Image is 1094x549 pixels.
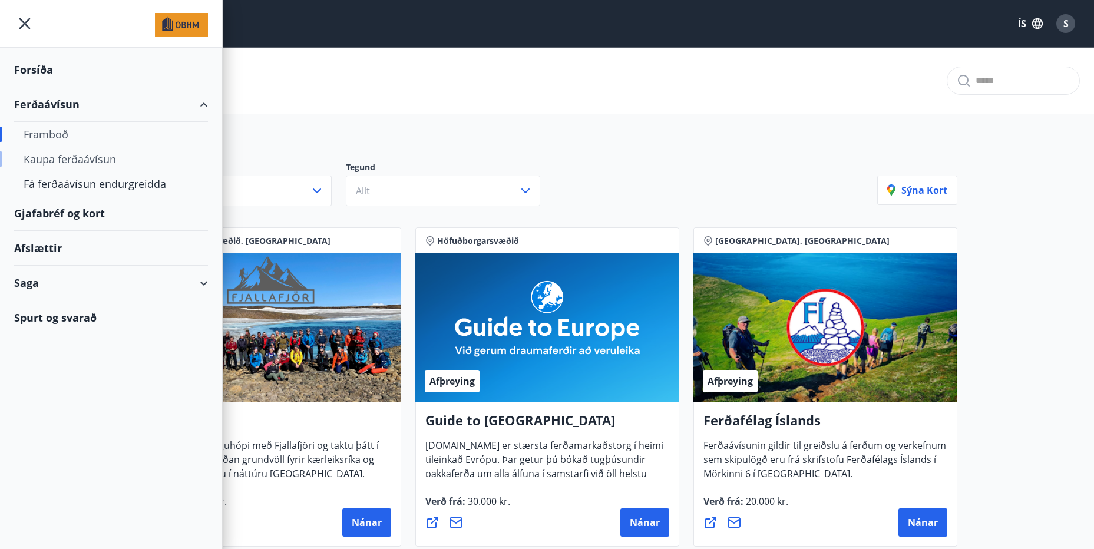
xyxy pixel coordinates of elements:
button: Allt [137,176,332,206]
p: Sýna kort [887,184,947,197]
button: Nánar [898,508,947,537]
p: Tegund [346,161,554,176]
h4: Fjallafjör [147,411,391,438]
div: Afslættir [14,231,208,266]
button: Nánar [620,508,669,537]
h4: Ferðafélag Íslands [703,411,947,438]
div: Framboð [24,122,199,147]
span: Verð frá : [703,495,788,517]
span: S [1063,17,1069,30]
button: S [1052,9,1080,38]
span: Nánar [630,516,660,529]
span: 30.000 kr. [465,495,510,508]
span: Höfuðborgarsvæðið [437,235,519,247]
span: Vertu með í gönguhópi með Fjallafjöri og taktu þátt í að skapa heilbrigðan grundvöll fyrir kærlei... [147,439,379,490]
span: Ferðaávísunin gildir til greiðslu á ferðum og verkefnum sem skipulögð eru frá skrifstofu Ferðafél... [703,439,946,490]
img: union_logo [155,13,208,37]
span: Höfuðborgarsvæðið, [GEOGRAPHIC_DATA] [159,235,330,247]
span: Verð frá : [425,495,510,517]
div: Ferðaávísun [14,87,208,122]
span: 20.000 kr. [743,495,788,508]
button: Nánar [342,508,391,537]
span: Nánar [352,516,382,529]
div: Gjafabréf og kort [14,196,208,231]
span: Afþreying [429,375,475,388]
span: [GEOGRAPHIC_DATA], [GEOGRAPHIC_DATA] [715,235,890,247]
button: Sýna kort [877,176,957,205]
span: Nánar [908,516,938,529]
div: Spurt og svarað [14,300,208,335]
div: Fá ferðaávísun endurgreidda [24,171,199,196]
button: ÍS [1012,13,1049,34]
h4: Guide to [GEOGRAPHIC_DATA] [425,411,669,438]
span: Allt [356,184,370,197]
span: Afþreying [708,375,753,388]
div: Saga [14,266,208,300]
div: Forsíða [14,52,208,87]
span: [DOMAIN_NAME] er stærsta ferðamarkaðstorg í heimi tileinkað Evrópu. Þar getur þú bókað tugþúsundi... [425,439,663,518]
div: Kaupa ferðaávísun [24,147,199,171]
button: Allt [346,176,540,206]
p: Svæði [137,161,346,176]
button: menu [14,13,35,34]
